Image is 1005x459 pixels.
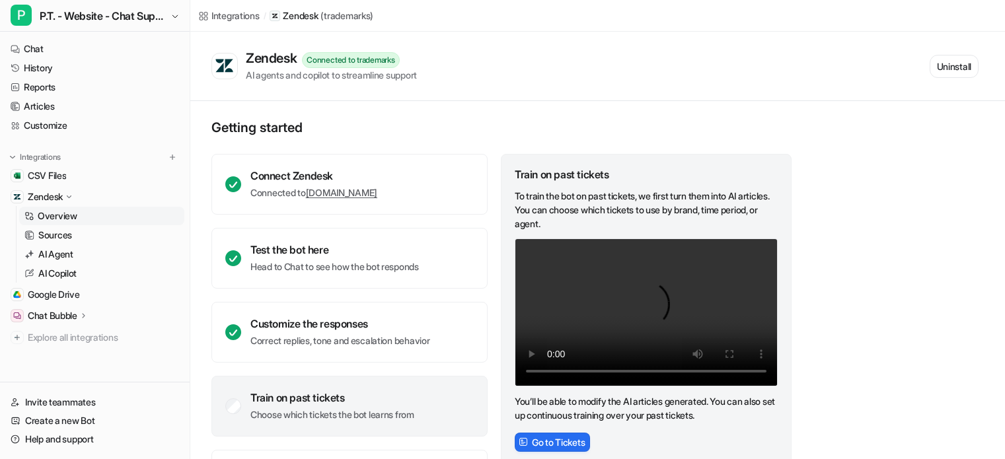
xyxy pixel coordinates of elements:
video: Your browser does not support the video tag. [515,238,778,386]
div: AI agents and copilot to streamline support [246,68,417,82]
p: Overview [38,209,77,223]
img: CSV Files [13,172,21,180]
p: You’ll be able to modify the AI articles generated. You can also set up continuous training over ... [515,394,778,422]
p: Head to Chat to see how the bot responds [250,260,419,273]
button: Go to Tickets [515,433,590,452]
a: CSV FilesCSV Files [5,166,184,185]
a: Sources [19,226,184,244]
a: AI Copilot [19,264,184,283]
p: Choose which tickets the bot learns from [250,408,414,421]
p: Zendesk [28,190,63,203]
a: Zendesk(trademarks) [270,9,373,22]
span: P [11,5,32,26]
a: [DOMAIN_NAME] [306,187,377,198]
div: Customize the responses [250,317,429,330]
div: Train on past tickets [250,391,414,404]
div: Test the bot here [250,243,419,256]
a: Explore all integrations [5,328,184,347]
p: AI Copilot [38,267,77,280]
a: Articles [5,97,184,116]
span: P.T. - Website - Chat Support [40,7,167,25]
a: Overview [19,207,184,225]
span: / [264,10,266,22]
div: Connect Zendesk [250,169,377,182]
p: Integrations [20,152,61,162]
a: History [5,59,184,77]
p: Chat Bubble [28,309,77,322]
p: AI Agent [38,248,73,261]
img: Zendesk logo [215,58,235,74]
a: Google DriveGoogle Drive [5,285,184,304]
div: Zendesk [246,50,302,66]
a: Create a new Bot [5,411,184,430]
p: Sources [38,229,72,242]
img: expand menu [8,153,17,162]
button: Integrations [5,151,65,164]
span: Explore all integrations [28,327,179,348]
a: Chat [5,40,184,58]
a: Invite teammates [5,393,184,411]
img: explore all integrations [11,331,24,344]
img: Zendesk [13,193,21,201]
p: Getting started [211,120,793,135]
span: Google Drive [28,288,80,301]
img: menu_add.svg [168,153,177,162]
a: Reports [5,78,184,96]
a: Integrations [198,9,260,22]
img: Google Drive [13,291,21,299]
p: Zendesk [283,9,318,22]
a: AI Agent [19,245,184,264]
p: Correct replies, tone and escalation behavior [250,334,429,347]
div: Connected to trademarks [302,52,399,68]
img: FrameIcon [519,437,528,446]
img: Chat Bubble [13,312,21,320]
a: Help and support [5,430,184,448]
p: To train the bot on past tickets, we first turn them into AI articles. You can choose which ticke... [515,189,778,230]
div: Train on past tickets [515,168,778,181]
p: ( trademarks ) [320,9,373,22]
div: Integrations [211,9,260,22]
span: CSV Files [28,169,66,182]
a: Customize [5,116,184,135]
button: Uninstall [930,55,979,78]
p: Connected to [250,186,377,199]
